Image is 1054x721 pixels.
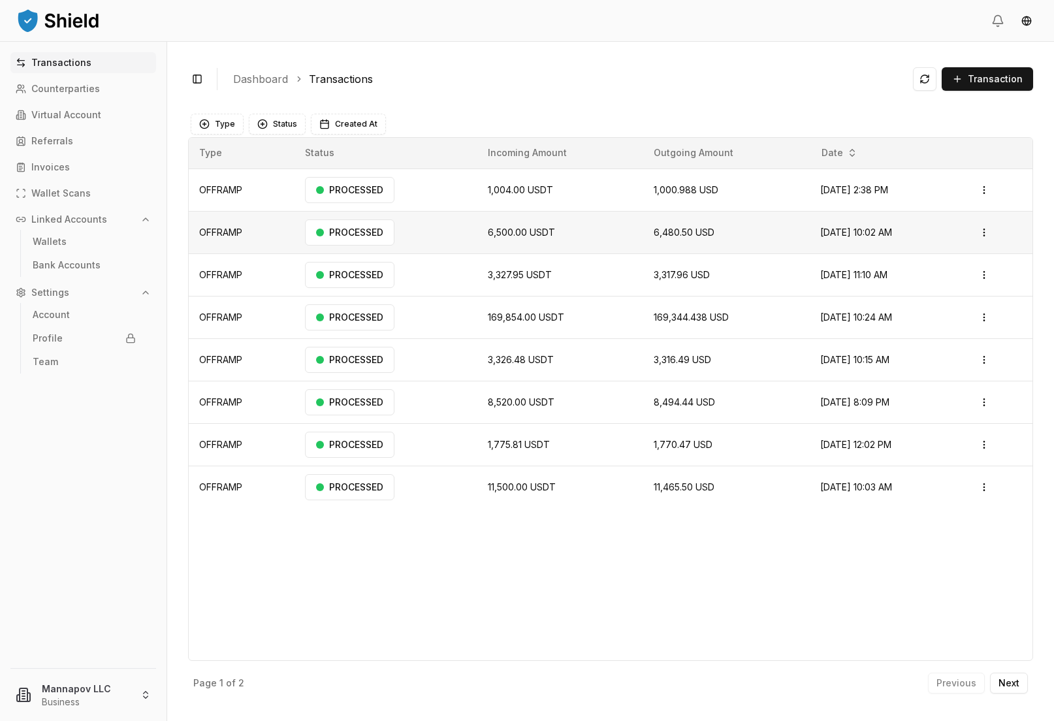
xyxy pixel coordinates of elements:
td: OFFRAMP [189,381,295,424]
button: Created At [311,114,386,135]
p: Next [998,679,1019,688]
p: Counterparties [31,84,100,93]
p: Business [42,696,130,709]
th: Outgoing Amount [643,138,810,169]
p: Invoices [31,163,70,172]
p: Wallet Scans [31,189,91,198]
button: Next [990,673,1028,694]
span: 8,494.44 USD [654,396,715,408]
td: OFFRAMP [189,296,295,339]
p: Referrals [31,136,73,146]
span: 1,004.00 USDT [488,184,553,195]
td: OFFRAMP [189,424,295,466]
nav: breadcrumb [233,71,902,87]
span: [DATE] 10:24 AM [820,312,892,323]
a: Referrals [10,131,156,152]
a: Profile [27,328,141,349]
span: 1,770.47 USD [654,439,712,450]
p: 2 [238,679,244,688]
p: Page [193,679,217,688]
div: PROCESSED [305,432,394,458]
p: Linked Accounts [31,215,107,224]
a: Transactions [10,52,156,73]
span: 3,316.49 USD [654,354,711,365]
span: 11,465.50 USD [654,481,714,492]
p: 1 [219,679,223,688]
td: OFFRAMP [189,466,295,509]
span: [DATE] 11:10 AM [820,269,887,280]
div: PROCESSED [305,262,394,288]
td: OFFRAMP [189,212,295,254]
span: 6,480.50 USD [654,227,714,238]
button: Type [191,114,244,135]
span: 169,344.438 USD [654,312,729,323]
span: [DATE] 8:09 PM [820,396,889,408]
span: [DATE] 2:38 PM [820,184,888,195]
div: PROCESSED [305,304,394,330]
a: Dashboard [233,71,288,87]
button: Mannapov LLCBusiness [5,674,161,716]
p: Mannapov LLC [42,682,130,696]
th: Incoming Amount [477,138,643,169]
div: PROCESSED [305,219,394,246]
span: 11,500.00 USDT [488,481,556,492]
div: PROCESSED [305,474,394,500]
td: OFFRAMP [189,339,295,381]
span: [DATE] 12:02 PM [820,439,891,450]
span: 3,327.95 USDT [488,269,552,280]
span: 3,317.96 USD [654,269,710,280]
div: PROCESSED [305,177,394,203]
p: Settings [31,288,69,297]
p: Account [33,310,70,319]
span: Transaction [968,72,1023,86]
span: 6,500.00 USDT [488,227,555,238]
button: Settings [10,282,156,303]
p: Bank Accounts [33,261,101,270]
span: [DATE] 10:03 AM [820,481,892,492]
a: Transactions [309,71,373,87]
td: OFFRAMP [189,254,295,296]
div: PROCESSED [305,389,394,415]
p: Team [33,357,58,366]
a: Invoices [10,157,156,178]
button: Status [249,114,306,135]
a: Counterparties [10,78,156,99]
button: Linked Accounts [10,209,156,230]
p: Virtual Account [31,110,101,120]
th: Type [189,138,295,169]
a: Wallets [27,231,141,252]
p: Profile [33,334,63,343]
th: Status [295,138,477,169]
p: Transactions [31,58,91,67]
a: Wallet Scans [10,183,156,204]
img: ShieldPay Logo [16,7,101,33]
div: PROCESSED [305,347,394,373]
a: Team [27,351,141,372]
span: [DATE] 10:02 AM [820,227,892,238]
a: Account [27,304,141,325]
button: Transaction [942,67,1033,91]
span: 1,775.81 USDT [488,439,550,450]
a: Virtual Account [10,104,156,125]
span: 3,326.48 USDT [488,354,554,365]
span: 1,000.988 USD [654,184,718,195]
span: Created At [335,119,377,129]
p: of [226,679,236,688]
p: Wallets [33,237,67,246]
button: Date [816,142,863,163]
span: [DATE] 10:15 AM [820,354,889,365]
a: Bank Accounts [27,255,141,276]
span: 169,854.00 USDT [488,312,564,323]
td: OFFRAMP [189,169,295,212]
span: 8,520.00 USDT [488,396,554,408]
